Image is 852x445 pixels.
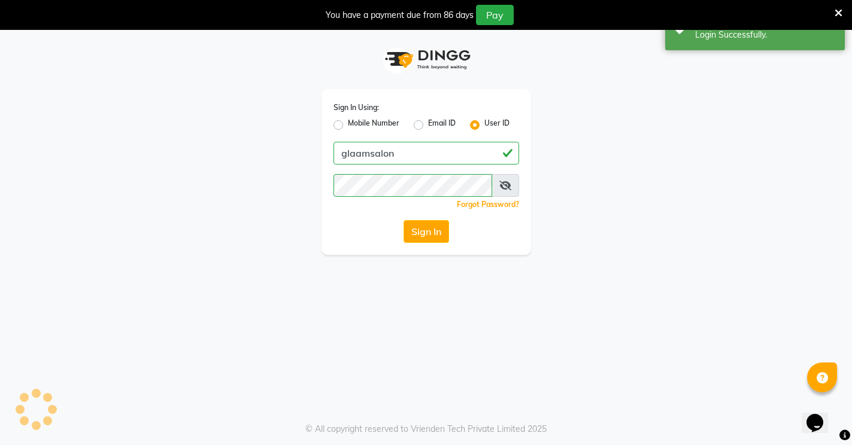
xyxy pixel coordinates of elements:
input: Username [333,174,492,197]
label: Email ID [428,118,456,132]
label: User ID [484,118,510,132]
input: Username [333,142,519,164]
label: Mobile Number [348,118,399,132]
button: Sign In [404,220,449,243]
a: Forgot Password? [457,200,519,209]
img: logo1.svg [378,42,474,77]
div: Login Successfully. [695,29,836,41]
div: You have a payment due from 86 days [326,9,474,22]
iframe: chat widget [802,397,840,433]
button: Pay [476,5,514,25]
label: Sign In Using: [333,102,379,113]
